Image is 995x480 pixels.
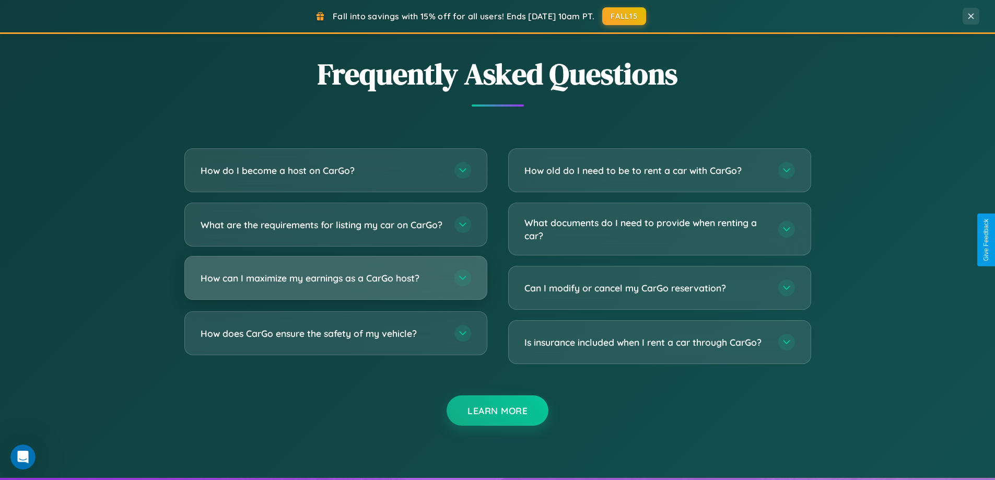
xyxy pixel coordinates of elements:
[524,282,768,295] h3: Can I modify or cancel my CarGo reservation?
[447,395,548,426] button: Learn More
[201,272,444,285] h3: How can I maximize my earnings as a CarGo host?
[602,7,646,25] button: FALL15
[201,327,444,340] h3: How does CarGo ensure the safety of my vehicle?
[524,164,768,177] h3: How old do I need to be to rent a car with CarGo?
[184,54,811,94] h2: Frequently Asked Questions
[524,336,768,349] h3: Is insurance included when I rent a car through CarGo?
[201,218,444,231] h3: What are the requirements for listing my car on CarGo?
[10,444,36,470] iframe: Intercom live chat
[201,164,444,177] h3: How do I become a host on CarGo?
[333,11,594,21] span: Fall into savings with 15% off for all users! Ends [DATE] 10am PT.
[982,219,990,261] div: Give Feedback
[524,216,768,242] h3: What documents do I need to provide when renting a car?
